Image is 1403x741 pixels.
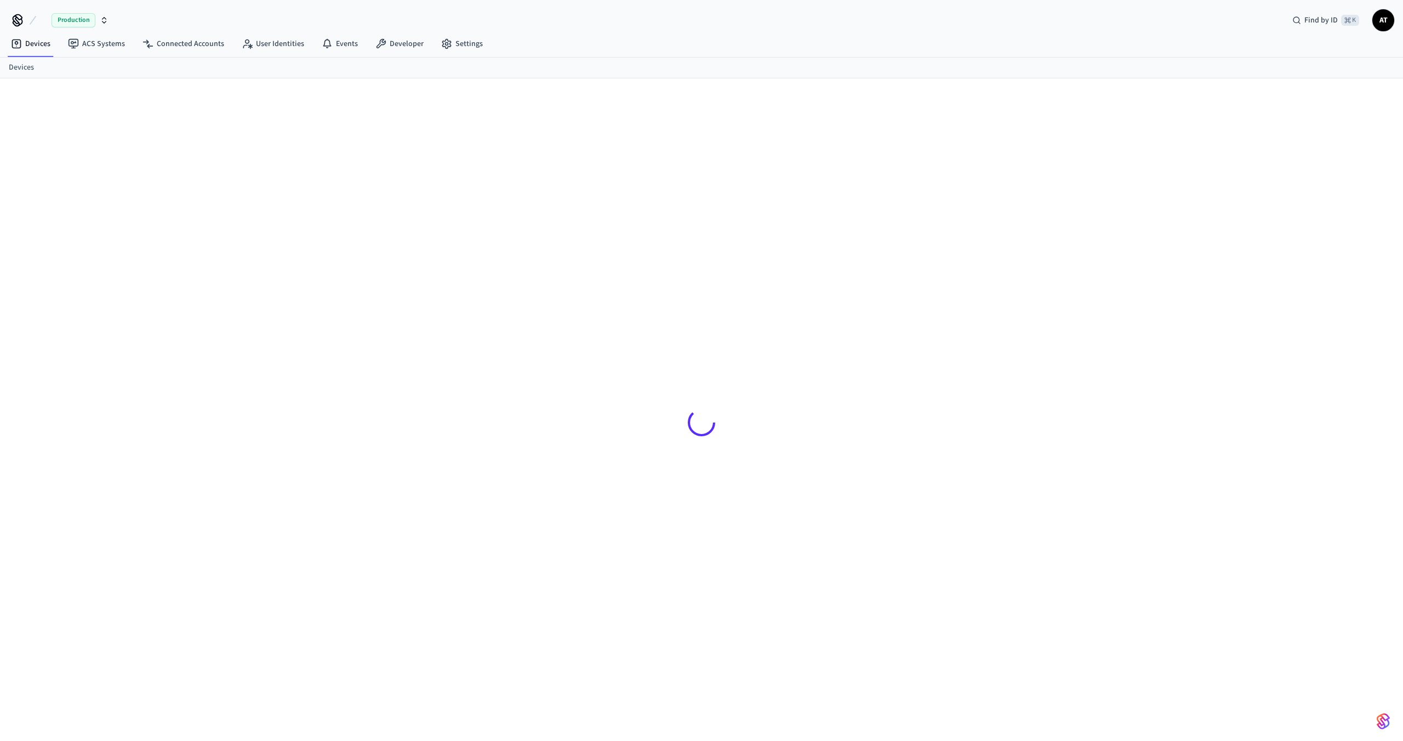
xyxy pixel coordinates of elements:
span: Find by ID [1304,15,1338,26]
span: Production [52,13,95,27]
button: AT [1372,9,1394,31]
a: Devices [2,34,59,54]
a: User Identities [233,34,313,54]
div: Find by ID⌘ K [1284,10,1368,30]
a: Devices [9,62,34,73]
span: ⌘ K [1341,15,1359,26]
span: AT [1373,10,1393,30]
img: SeamLogoGradient.69752ec5.svg [1377,713,1390,730]
a: Connected Accounts [134,34,233,54]
a: Events [313,34,367,54]
a: ACS Systems [59,34,134,54]
a: Settings [432,34,492,54]
a: Developer [367,34,432,54]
